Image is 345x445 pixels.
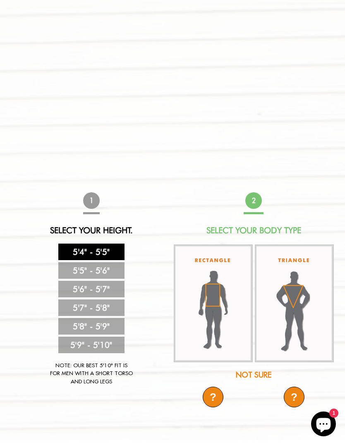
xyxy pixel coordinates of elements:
a: 5'6" - 5'7" [58,281,125,297]
a: 5'7" - 5'8" [58,299,125,316]
a: 5'4" - 5'5" [58,244,125,260]
a: 5'5" - 5'6" [58,262,125,279]
div: Note: Our best 5'10" fit is for men with a short torso and long legs [50,361,133,386]
img: triangle-body_336x.jpg [255,244,334,362]
inbox-online-store-chat: Shopify online store chat [309,412,338,438]
span: 2 [245,192,262,209]
h2: Select Your Body Type [172,225,335,235]
img: rectangle-body_336x.jpg [174,244,253,362]
span: 1 [83,192,100,209]
h2: Select Your Height. [10,225,172,235]
div: ? [203,387,223,407]
div: ? [284,387,304,407]
a: 5'9" - 5'10" [58,337,125,353]
a: 5'8" - 5'9" [58,318,125,335]
div: Not Sure [172,369,335,380]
